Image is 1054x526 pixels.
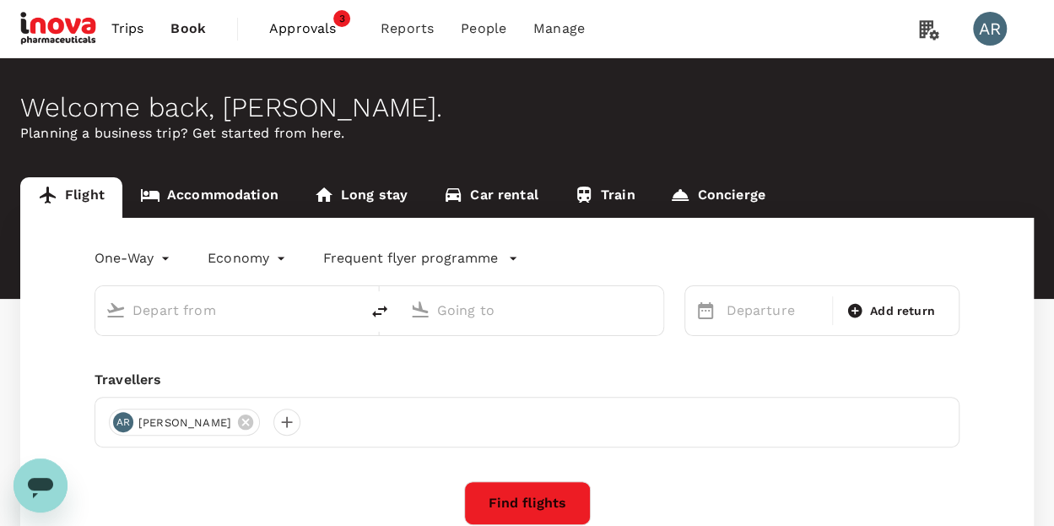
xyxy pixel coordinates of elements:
[533,19,585,39] span: Manage
[464,481,591,525] button: Find flights
[870,302,935,320] span: Add return
[359,291,400,332] button: delete
[726,301,821,321] p: Departure
[381,19,434,39] span: Reports
[208,245,289,272] div: Economy
[122,177,296,218] a: Accommodation
[323,248,518,268] button: Frequent flyer programme
[111,19,144,39] span: Trips
[348,308,351,312] button: Open
[14,458,68,512] iframe: Button to launch messaging window
[651,308,655,312] button: Open
[20,123,1034,144] p: Planning a business trip? Get started from here.
[425,177,556,218] a: Car rental
[20,10,98,47] img: iNova Pharmaceuticals
[461,19,506,39] span: People
[95,245,174,272] div: One-Way
[170,19,206,39] span: Book
[109,409,260,436] div: AR[PERSON_NAME]
[323,248,498,268] p: Frequent flyer programme
[20,92,1034,123] div: Welcome back , [PERSON_NAME] .
[95,370,959,390] div: Travellers
[20,177,122,218] a: Flight
[269,19,354,39] span: Approvals
[132,297,324,323] input: Depart from
[652,177,782,218] a: Concierge
[437,297,629,323] input: Going to
[556,177,653,218] a: Train
[296,177,425,218] a: Long stay
[973,12,1007,46] div: AR
[333,10,350,27] span: 3
[128,415,241,431] span: [PERSON_NAME]
[113,412,133,432] div: AR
